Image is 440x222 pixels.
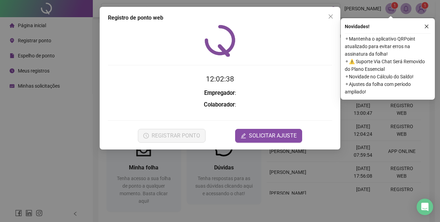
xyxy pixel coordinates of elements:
button: Close [325,11,336,22]
span: close [424,24,429,29]
div: Open Intercom Messenger [417,199,433,215]
h3: : [108,89,332,98]
time: 12:02:38 [206,75,234,83]
span: Novidades ! [345,23,370,30]
span: ⚬ Mantenha o aplicativo QRPoint atualizado para evitar erros na assinatura da folha! [345,35,431,58]
strong: Colaborador [204,101,235,108]
span: ⚬ Ajustes da folha com período ampliado! [345,80,431,96]
strong: Empregador [204,90,235,96]
span: ⚬ ⚠️ Suporte Via Chat Será Removido do Plano Essencial [345,58,431,73]
button: editSOLICITAR AJUSTE [235,129,302,143]
span: SOLICITAR AJUSTE [249,132,297,140]
span: close [328,14,333,19]
button: REGISTRAR PONTO [138,129,206,143]
span: edit [241,133,246,138]
img: QRPoint [205,25,235,57]
span: ⚬ Novidade no Cálculo do Saldo! [345,73,431,80]
div: Registro de ponto web [108,14,332,22]
h3: : [108,100,332,109]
